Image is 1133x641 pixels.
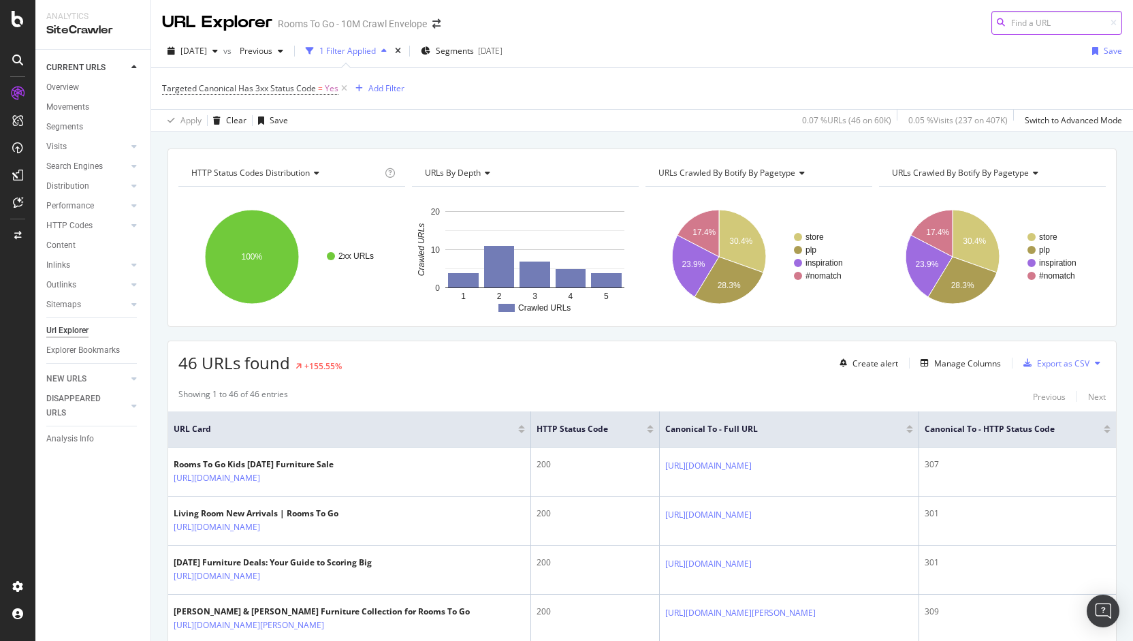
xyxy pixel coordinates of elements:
svg: A chart. [178,198,402,316]
button: Switch to Advanced Mode [1019,110,1122,131]
div: 0.05 % Visits ( 237 on 407K ) [908,114,1008,126]
div: Save [1104,45,1122,57]
div: 0.07 % URLs ( 46 on 60K ) [802,114,891,126]
button: Manage Columns [915,355,1001,371]
div: Rooms To Go - 10M Crawl Envelope [278,17,427,31]
svg: A chart. [412,198,636,316]
div: Analysis Info [46,432,94,446]
text: 4 [569,292,573,301]
div: Clear [226,114,246,126]
div: 307 [925,458,1111,471]
text: 17.4% [926,228,949,237]
button: Save [1087,40,1122,62]
button: Next [1088,388,1106,405]
div: Showing 1 to 46 of 46 entries [178,388,288,405]
div: Inlinks [46,258,70,272]
text: plp [805,245,816,255]
span: 46 URLs found [178,351,290,374]
div: 200 [537,458,654,471]
h4: URLs Crawled By Botify By pagetype [889,162,1094,184]
a: Movements [46,100,141,114]
div: Visits [46,140,67,154]
a: CURRENT URLS [46,61,127,75]
div: Segments [46,120,83,134]
button: Apply [162,110,202,131]
div: Next [1088,391,1106,403]
a: [URL][DOMAIN_NAME] [174,520,260,534]
a: Distribution [46,179,127,193]
span: HTTP Status Code [537,423,627,435]
div: [DATE] Furniture Deals: Your Guide to Scoring Big [174,557,372,569]
a: Sitemaps [46,298,127,312]
div: arrow-right-arrow-left [432,19,441,29]
a: Explorer Bookmarks [46,343,141,358]
div: NEW URLS [46,372,86,386]
div: [PERSON_NAME] & [PERSON_NAME] Furniture Collection for Rooms To Go [174,606,470,618]
div: 1 Filter Applied [319,45,376,57]
text: 28.3% [718,281,741,290]
div: Create alert [852,358,898,369]
a: [URL][DOMAIN_NAME] [174,471,260,485]
div: Movements [46,100,89,114]
div: CURRENT URLS [46,61,106,75]
text: inspiration [1039,258,1076,268]
text: 3 [532,292,537,301]
div: 309 [925,606,1111,618]
button: Create alert [834,352,898,374]
span: URL Card [174,423,515,435]
text: 23.9% [915,260,938,269]
text: 5 [604,292,609,301]
div: Apply [180,114,202,126]
div: Save [270,114,288,126]
a: Inlinks [46,258,127,272]
button: Clear [208,110,246,131]
span: Canonical To - HTTP Status Code [925,423,1083,435]
div: Sitemaps [46,298,81,312]
button: [DATE] [162,40,223,62]
span: URLs Crawled By Botify By pagetype [892,167,1029,178]
text: 17.4% [692,228,716,237]
a: [URL][DOMAIN_NAME] [665,459,752,473]
span: URLs Crawled By Botify By pagetype [658,167,795,178]
div: 200 [537,606,654,618]
div: Manage Columns [934,358,1001,369]
div: Distribution [46,179,89,193]
input: Find a URL [991,11,1122,35]
div: Rooms To Go Kids [DATE] Furniture Sale [174,458,334,471]
div: Performance [46,199,94,213]
button: 1 Filter Applied [300,40,392,62]
a: [URL][DOMAIN_NAME] [174,569,260,583]
h4: URLs by Depth [422,162,626,184]
div: Explorer Bookmarks [46,343,120,358]
a: Analysis Info [46,432,141,446]
div: 301 [925,507,1111,520]
a: Overview [46,80,141,95]
div: A chart. [645,198,869,316]
a: Content [46,238,141,253]
span: Previous [234,45,272,57]
div: 200 [537,557,654,569]
div: Content [46,238,76,253]
a: Search Engines [46,159,127,174]
span: Yes [325,79,338,98]
div: A chart. [879,198,1103,316]
h4: URLs Crawled By Botify By pagetype [656,162,860,184]
span: vs [223,45,234,57]
text: #nomatch [805,271,842,281]
span: HTTP Status Codes Distribution [191,167,310,178]
h4: HTTP Status Codes Distribution [189,162,382,184]
button: Save [253,110,288,131]
text: Crawled URLs [417,223,426,276]
a: Performance [46,199,127,213]
text: store [1039,232,1057,242]
text: 23.9% [682,260,705,269]
text: 20 [431,207,441,217]
div: URL Explorer [162,11,272,34]
a: Url Explorer [46,324,141,338]
text: Crawled URLs [518,303,571,313]
span: Targeted Canonical Has 3xx Status Code [162,82,316,94]
div: Living Room New Arrivals | Rooms To Go [174,507,338,520]
button: Previous [234,40,289,62]
span: Canonical To - Full URL [665,423,885,435]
